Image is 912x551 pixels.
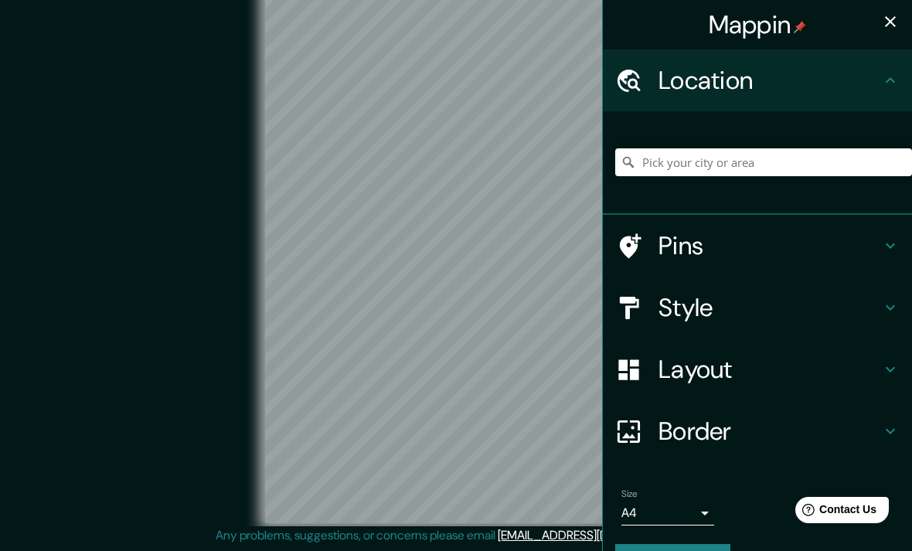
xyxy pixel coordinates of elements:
[216,526,691,545] p: Any problems, suggestions, or concerns please email .
[603,338,912,400] div: Layout
[603,215,912,277] div: Pins
[603,49,912,111] div: Location
[621,501,714,525] div: A4
[658,292,881,323] h4: Style
[658,354,881,385] h4: Layout
[603,400,912,462] div: Border
[615,148,912,176] input: Pick your city or area
[774,491,895,534] iframe: Help widget launcher
[709,9,807,40] h4: Mappin
[658,416,881,447] h4: Border
[621,488,638,501] label: Size
[498,527,689,543] a: [EMAIL_ADDRESS][DOMAIN_NAME]
[658,65,881,96] h4: Location
[794,21,806,33] img: pin-icon.png
[603,277,912,338] div: Style
[658,230,881,261] h4: Pins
